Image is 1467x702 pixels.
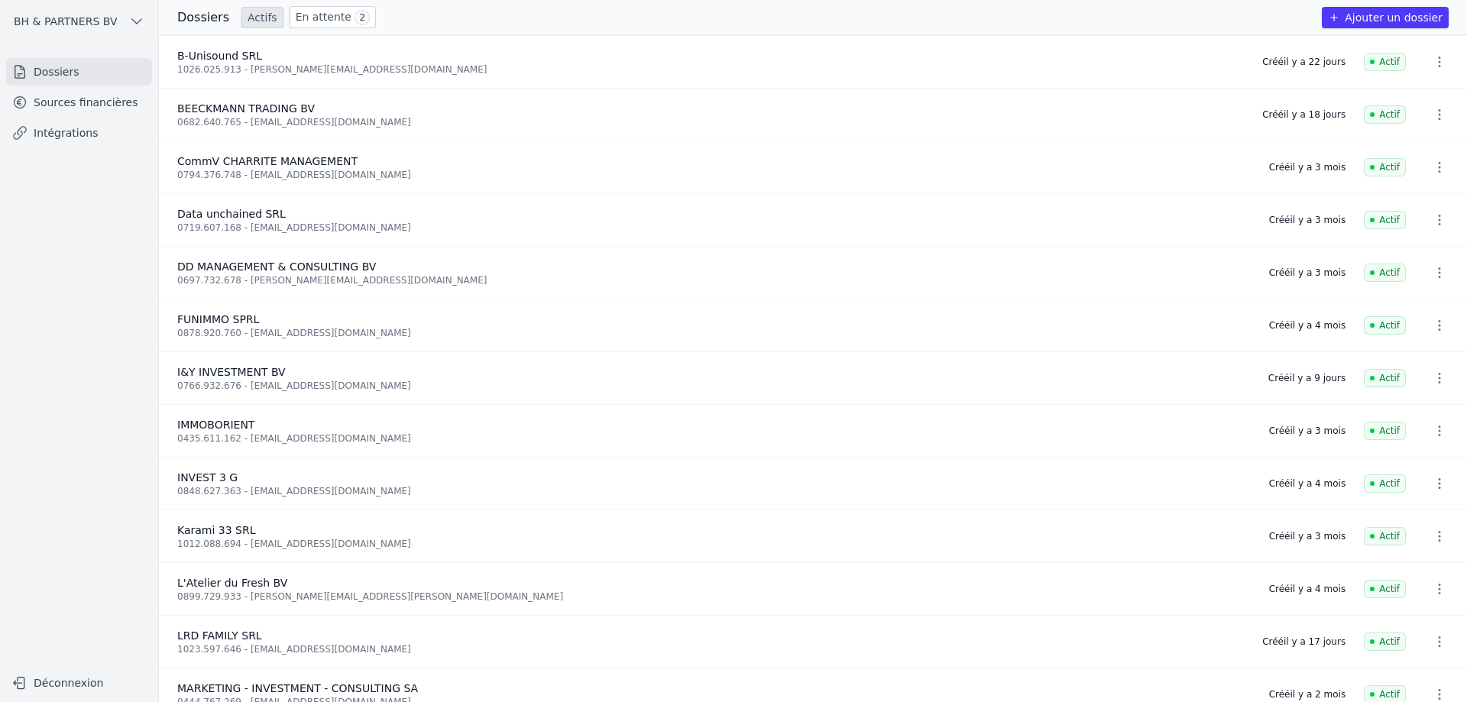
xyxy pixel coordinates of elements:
span: Actif [1364,158,1406,176]
span: Actif [1364,53,1406,71]
div: 0766.932.676 - [EMAIL_ADDRESS][DOMAIN_NAME] [177,380,1250,392]
span: DD MANAGEMENT & CONSULTING BV [177,260,376,273]
button: BH & PARTNERS BV [6,9,152,34]
div: 0878.920.760 - [EMAIL_ADDRESS][DOMAIN_NAME] [177,327,1251,339]
span: CommV CHARRITE MANAGEMENT [177,155,358,167]
span: Actif [1364,632,1406,651]
a: Intégrations [6,119,152,147]
span: Actif [1364,264,1406,282]
div: Créé il y a 4 mois [1269,477,1346,490]
span: Actif [1364,369,1406,387]
span: Actif [1364,580,1406,598]
span: INVEST 3 G [177,471,238,484]
div: 1026.025.913 - [PERSON_NAME][EMAIL_ADDRESS][DOMAIN_NAME] [177,63,1244,76]
span: Actif [1364,474,1406,493]
span: BH & PARTNERS BV [14,14,117,29]
div: Créé il y a 3 mois [1269,161,1346,173]
div: 0899.729.933 - [PERSON_NAME][EMAIL_ADDRESS][PERSON_NAME][DOMAIN_NAME] [177,590,1251,603]
div: Créé il y a 22 jours [1262,56,1346,68]
span: I&Y INVESTMENT BV [177,366,286,378]
a: En attente 2 [290,6,376,28]
div: 0682.640.765 - [EMAIL_ADDRESS][DOMAIN_NAME] [177,116,1244,128]
span: Actif [1364,527,1406,545]
div: Créé il y a 4 mois [1269,583,1346,595]
div: 0794.376.748 - [EMAIL_ADDRESS][DOMAIN_NAME] [177,169,1251,181]
span: LRD FAMILY SRL [177,629,262,642]
h3: Dossiers [177,8,229,27]
span: Data unchained SRL [177,208,286,220]
span: Actif [1364,422,1406,440]
div: Créé il y a 18 jours [1262,108,1346,121]
div: 1012.088.694 - [EMAIL_ADDRESS][DOMAIN_NAME] [177,538,1251,550]
div: 0719.607.168 - [EMAIL_ADDRESS][DOMAIN_NAME] [177,222,1251,234]
div: Créé il y a 4 mois [1269,319,1346,332]
div: Créé il y a 2 mois [1269,688,1346,700]
div: Créé il y a 3 mois [1269,267,1346,279]
div: 1023.597.646 - [EMAIL_ADDRESS][DOMAIN_NAME] [177,643,1244,655]
a: Dossiers [6,58,152,86]
span: B-Unisound SRL [177,50,262,62]
a: Sources financières [6,89,152,116]
div: 0697.732.678 - [PERSON_NAME][EMAIL_ADDRESS][DOMAIN_NAME] [177,274,1251,286]
div: Créé il y a 3 mois [1269,214,1346,226]
div: Créé il y a 17 jours [1262,636,1346,648]
span: Actif [1364,105,1406,124]
button: Déconnexion [6,671,152,695]
span: 2 [355,10,370,25]
span: Actif [1364,316,1406,335]
a: Actifs [241,7,283,28]
div: 0848.627.363 - [EMAIL_ADDRESS][DOMAIN_NAME] [177,485,1251,497]
span: MARKETING - INVESTMENT - CONSULTING SA [177,682,418,694]
span: Actif [1364,211,1406,229]
button: Ajouter un dossier [1322,7,1449,28]
span: IMMOBORIENT [177,419,254,431]
div: Créé il y a 9 jours [1268,372,1346,384]
div: 0435.611.162 - [EMAIL_ADDRESS][DOMAIN_NAME] [177,432,1251,445]
div: Créé il y a 3 mois [1269,530,1346,542]
div: Créé il y a 3 mois [1269,425,1346,437]
span: L'Atelier du Fresh BV [177,577,287,589]
span: FUNIMMO SPRL [177,313,259,325]
span: Karami 33 SRL [177,524,256,536]
span: BEECKMANN TRADING BV [177,102,315,115]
